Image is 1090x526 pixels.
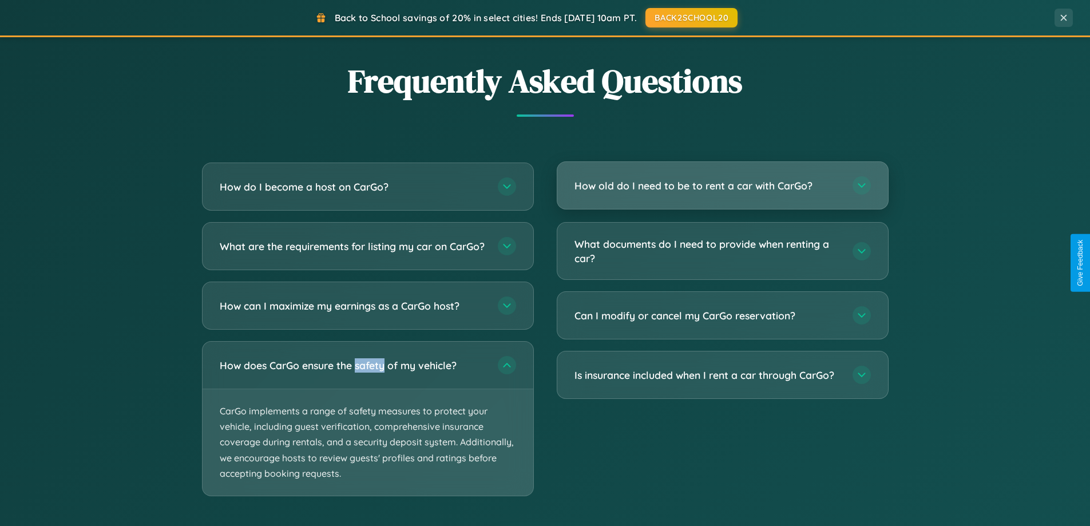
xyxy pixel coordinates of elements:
h2: Frequently Asked Questions [202,59,889,103]
h3: Is insurance included when I rent a car through CarGo? [574,368,841,382]
h3: What are the requirements for listing my car on CarGo? [220,239,486,254]
p: CarGo implements a range of safety measures to protect your vehicle, including guest verification... [203,389,533,496]
button: BACK2SCHOOL20 [645,8,738,27]
h3: How can I maximize my earnings as a CarGo host? [220,299,486,313]
h3: What documents do I need to provide when renting a car? [574,237,841,265]
div: Give Feedback [1076,240,1084,286]
span: Back to School savings of 20% in select cities! Ends [DATE] 10am PT. [335,12,637,23]
h3: How does CarGo ensure the safety of my vehicle? [220,358,486,373]
h3: How do I become a host on CarGo? [220,180,486,194]
h3: Can I modify or cancel my CarGo reservation? [574,309,841,323]
h3: How old do I need to be to rent a car with CarGo? [574,179,841,193]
